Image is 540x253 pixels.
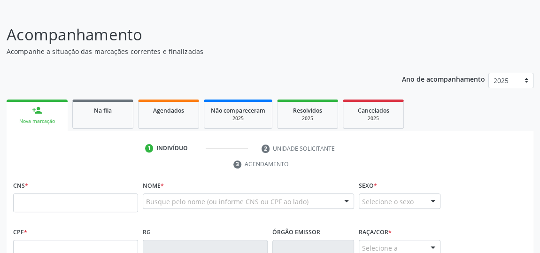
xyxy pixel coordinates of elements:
[32,105,42,115] div: person_add
[293,107,322,115] span: Resolvidos
[358,107,389,115] span: Cancelados
[350,115,397,122] div: 2025
[13,118,61,125] div: Nova marcação
[94,107,112,115] span: Na fila
[7,46,375,56] p: Acompanhe a situação das marcações correntes e finalizadas
[145,144,154,153] div: 1
[359,225,392,240] label: Raça/cor
[362,197,414,207] span: Selecione o sexo
[272,225,320,240] label: Órgão emissor
[143,179,164,193] label: Nome
[284,115,331,122] div: 2025
[156,144,188,153] div: Indivíduo
[146,197,309,207] span: Busque pelo nome (ou informe CNS ou CPF ao lado)
[211,115,265,122] div: 2025
[211,107,265,115] span: Não compareceram
[153,107,184,115] span: Agendados
[13,179,28,193] label: CNS
[7,23,375,46] p: Acompanhamento
[359,179,377,193] label: Sexo
[143,225,151,240] label: RG
[402,73,485,84] p: Ano de acompanhamento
